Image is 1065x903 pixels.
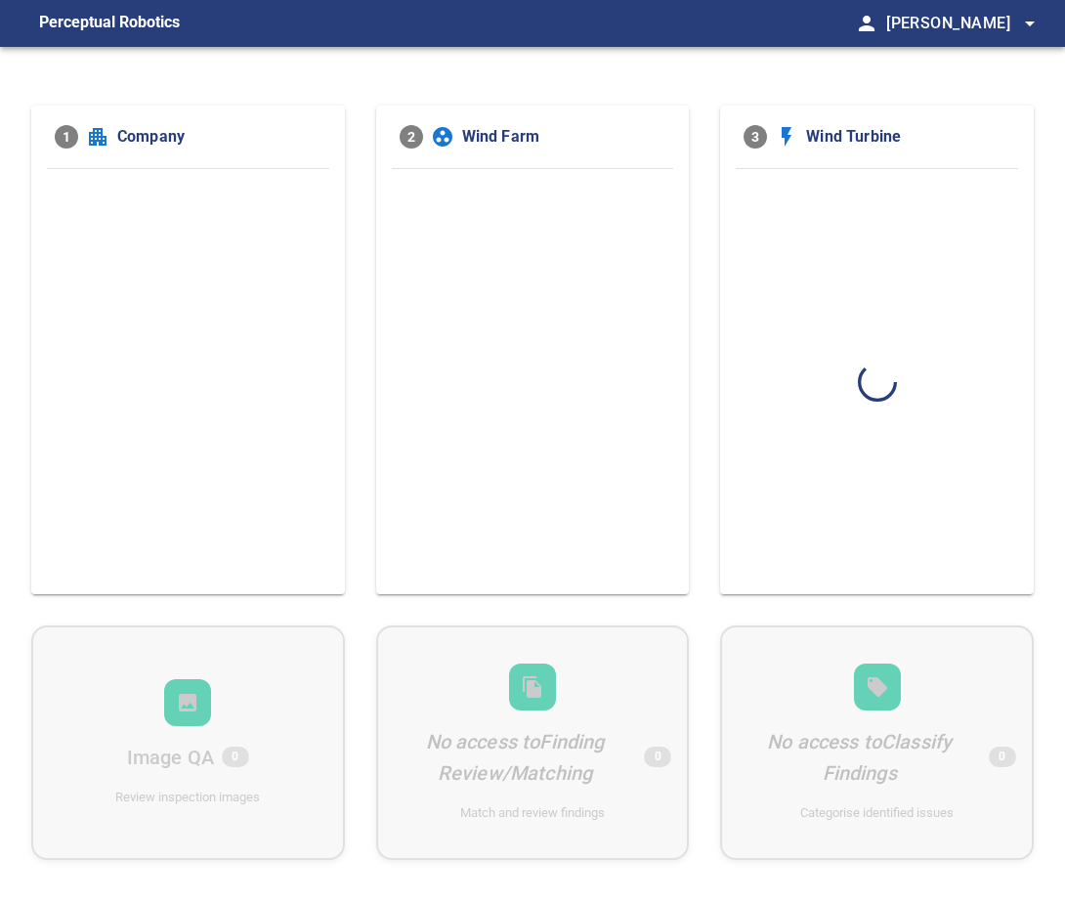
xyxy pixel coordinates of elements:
[1018,12,1042,35] span: arrow_drop_down
[886,10,1042,37] span: [PERSON_NAME]
[39,8,180,39] figcaption: Perceptual Robotics
[462,125,666,149] span: Wind Farm
[744,125,767,149] span: 3
[117,125,321,149] span: Company
[55,125,78,149] span: 1
[400,125,423,149] span: 2
[806,125,1010,149] span: Wind Turbine
[878,4,1042,43] button: [PERSON_NAME]
[855,12,878,35] span: person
